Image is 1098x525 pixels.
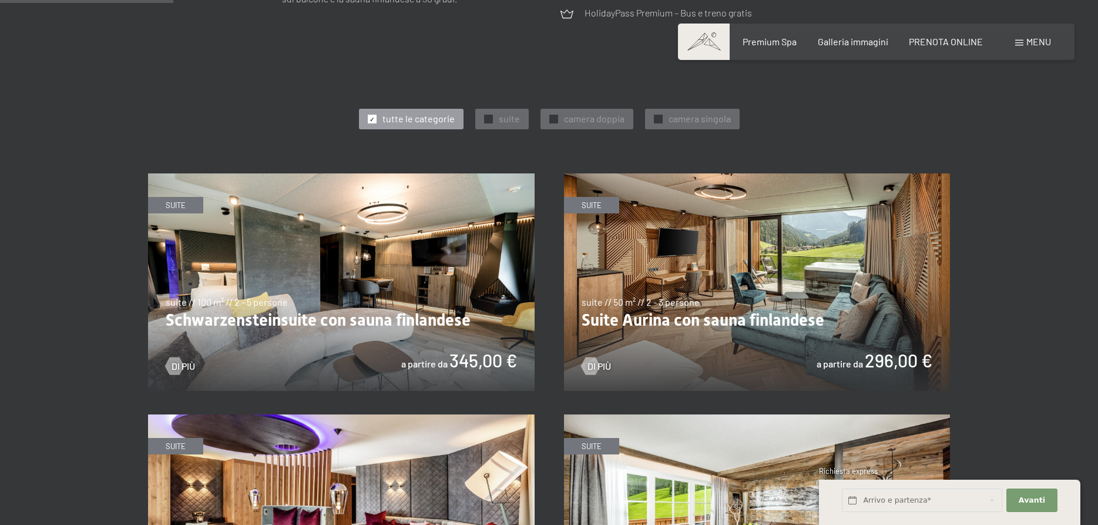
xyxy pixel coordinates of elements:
[148,415,535,422] a: Romantic Suite con biosauna
[486,115,491,123] span: ✓
[1019,495,1045,506] span: Avanti
[551,115,556,123] span: ✓
[585,5,752,21] p: HolidayPass Premium – Bus e treno gratis
[370,115,374,123] span: ✓
[564,415,951,422] a: Chaletsuite con biosauna
[148,174,535,181] a: Schwarzensteinsuite con sauna finlandese
[743,36,797,47] a: Premium Spa
[656,115,660,123] span: ✓
[172,360,195,373] span: Di più
[587,360,611,373] span: Di più
[1026,36,1051,47] span: Menu
[148,173,535,391] img: Schwarzensteinsuite con sauna finlandese
[909,36,983,47] a: PRENOTA ONLINE
[499,112,520,125] span: suite
[1006,489,1057,513] button: Avanti
[564,112,624,125] span: camera doppia
[818,36,888,47] a: Galleria immagini
[564,173,951,391] img: Suite Aurina con sauna finlandese
[166,360,195,373] a: Di più
[382,112,455,125] span: tutte le categorie
[669,112,731,125] span: camera singola
[564,174,951,181] a: Suite Aurina con sauna finlandese
[819,466,878,476] span: Richiesta express
[582,360,611,373] a: Di più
